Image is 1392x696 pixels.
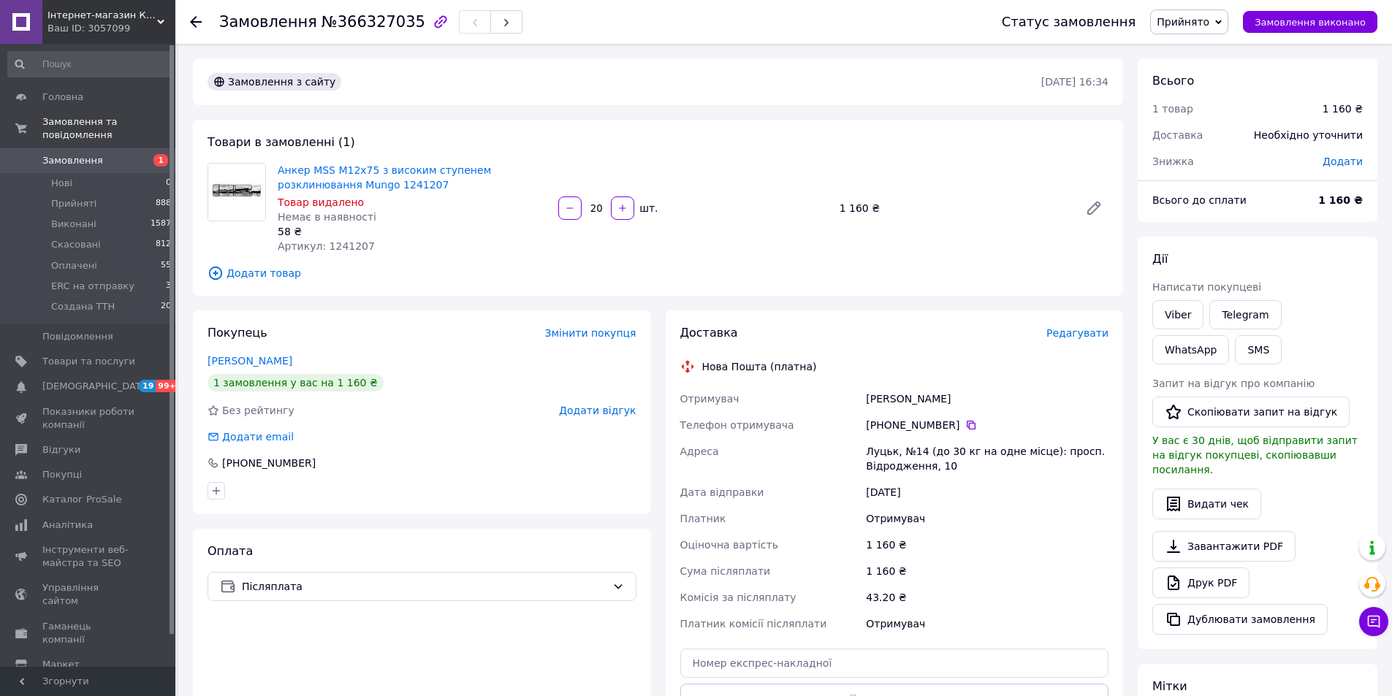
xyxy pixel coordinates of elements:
span: 55 [161,259,171,272]
a: [PERSON_NAME] [208,355,292,367]
span: 20 [161,300,171,313]
span: Головна [42,91,83,104]
span: Повідомлення [42,330,113,343]
div: Луцьк, №14 (до 30 кг на одне місце): просп. Відродження, 10 [863,438,1111,479]
span: Всього до сплати [1152,194,1247,206]
span: Інструменти веб-майстра та SEO [42,543,135,570]
span: ERC на отправку [51,280,134,293]
div: 1 160 ₴ [863,558,1111,584]
button: Видати чек [1152,489,1261,519]
a: Анкер MSS M12x75 з високим ступенем розклинювання Mungo 1241207 [278,164,491,191]
div: Замовлення з сайту [208,73,341,91]
span: Управління сайтом [42,581,135,608]
div: 1 замовлення у вас на 1 160 ₴ [208,374,384,391]
div: Ваш ID: 3057099 [47,22,175,35]
span: Доставка [680,326,738,340]
span: Товари в замовленні (1) [208,135,355,149]
span: 3 [166,280,171,293]
div: Отримувач [863,505,1111,532]
div: Додати email [221,429,295,444]
span: Покупці [42,468,82,481]
div: [PHONE_NUMBER] [866,418,1108,432]
span: Замовлення виконано [1255,17,1366,28]
span: Дата відправки [680,486,764,498]
span: 0 [166,177,171,190]
div: 1 160 ₴ [863,532,1111,558]
span: Артикул: 1241207 [278,240,375,252]
div: 58 ₴ [278,224,547,239]
span: Відгуки [42,443,80,456]
span: Сума післяплати [680,565,771,577]
span: 1587 [151,218,171,231]
span: Замовлення [219,13,317,31]
span: 888 [156,197,171,210]
span: Нові [51,177,72,190]
span: Оціночна вартість [680,539,778,551]
span: Дії [1152,252,1168,266]
div: Нова Пошта (платна) [699,359,821,374]
a: WhatsApp [1152,335,1229,364]
span: Знижка [1152,156,1194,167]
div: 43.20 ₴ [863,584,1111,611]
span: 1 товар [1152,103,1193,115]
div: Отримувач [863,611,1111,637]
span: Платник комісії післяплати [680,618,827,630]
span: Післяплата [242,578,606,594]
div: шт. [636,201,659,215]
div: Необхідно уточнити [1245,119,1372,151]
span: №366327035 [322,13,425,31]
span: Гаманець компанії [42,620,135,646]
div: [PERSON_NAME] [863,386,1111,412]
span: Товар видалено [278,196,364,208]
button: Чат з покупцем [1359,607,1388,636]
button: Дублювати замовлення [1152,604,1328,635]
span: Отримувач [680,393,739,405]
span: Мітки [1152,679,1187,693]
span: Замовлення [42,154,103,167]
b: 1 160 ₴ [1318,194,1363,206]
span: Інтернет-магазин КУБОМЕТР [47,9,157,22]
div: 1 160 ₴ [1323,102,1363,116]
span: Маркет [42,658,80,671]
span: Всього [1152,74,1194,88]
span: Показники роботи компанії [42,405,135,432]
div: Додати email [206,429,295,444]
div: [PHONE_NUMBER] [221,456,317,470]
a: Редагувати [1079,194,1108,223]
span: Покупець [208,326,267,340]
span: 1 [153,154,168,167]
div: Статус замовлення [1002,15,1136,29]
span: Додати товар [208,265,1108,281]
span: Каталог ProSale [42,493,121,506]
span: Доставка [1152,129,1203,141]
span: Платник [680,513,726,524]
span: Товари та послуги [42,355,135,368]
span: Немає в наявності [278,211,376,223]
input: Пошук [7,51,172,77]
button: Замовлення виконано [1243,11,1377,33]
span: Запит на відгук про компанію [1152,378,1315,389]
span: [DEMOGRAPHIC_DATA] [42,380,151,393]
span: Аналітика [42,519,93,532]
span: Редагувати [1046,327,1108,339]
a: Telegram [1209,300,1281,329]
span: Скасовані [51,238,101,251]
div: Повернутися назад [190,15,202,29]
img: Анкер MSS M12x75 з високим ступенем розклинювання Mungo 1241207 [208,164,265,221]
span: Телефон отримувача [680,419,794,431]
span: У вас є 30 днів, щоб відправити запит на відгук покупцеві, скопіювавши посилання. [1152,435,1358,475]
button: Скопіювати запит на відгук [1152,397,1350,427]
a: Друк PDF [1152,567,1250,598]
span: Прийнято [1157,16,1209,28]
span: Змінити покупця [545,327,636,339]
span: Оплачені [51,259,97,272]
button: SMS [1235,335,1282,364]
span: Написати покупцеві [1152,281,1261,293]
time: [DATE] 16:34 [1041,76,1108,88]
span: Замовлення та повідомлення [42,115,175,142]
span: Комісія за післяплату [680,592,796,603]
div: [DATE] [863,479,1111,505]
span: 99+ [156,380,180,392]
div: 1 160 ₴ [834,198,1073,218]
input: Номер експрес-накладної [680,649,1109,678]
